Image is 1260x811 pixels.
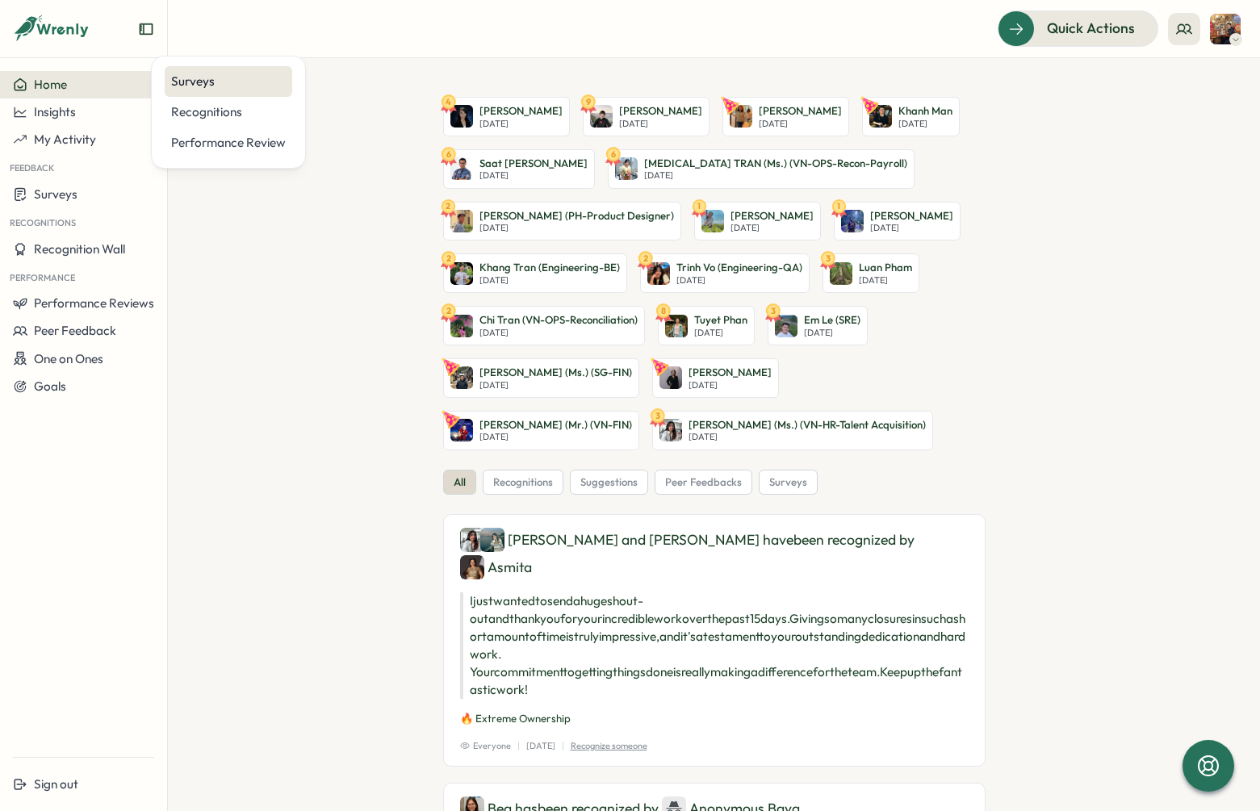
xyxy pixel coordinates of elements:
[171,73,286,90] div: Surveys
[171,134,286,152] div: Performance Review
[775,315,797,337] img: Em Le (SRE)
[608,149,915,189] a: 6Tham TRAN (Ms.) (VN-OPS-Recon-Payroll)[MEDICAL_DATA] TRAN (Ms.) (VN-OPS-Recon-Payroll)[DATE]
[450,157,473,180] img: Saat Prihartono
[870,209,953,224] p: [PERSON_NAME]
[837,200,840,211] text: 1
[804,328,860,338] p: [DATE]
[652,411,933,450] a: 3Hong NGUYEN (Ms.) (VN-HR-Talent Acquisition)[PERSON_NAME] (Ms.) (VN-HR-Talent Acquisition)[DATE]
[841,210,864,232] img: Nhan Huynh
[479,209,674,224] p: [PERSON_NAME] (PH-Product Designer)
[659,366,682,389] img: Luy Ka
[460,712,969,726] p: 🔥 Extreme Ownership
[658,306,755,345] a: 8Tuyet PhanTuyet Phan[DATE]
[694,328,747,338] p: [DATE]
[479,313,638,328] p: Chi Tran (VN-OPS-Reconciliation)
[446,305,450,316] text: 2
[665,475,742,490] span: peer feedbacks
[479,418,632,433] p: [PERSON_NAME] (Mr.) (VN-FIN)
[460,555,532,579] div: Asmita
[823,253,919,293] a: 3Luan PhamLuan Pham[DATE]
[583,97,710,136] a: 9Ha Nguyen[PERSON_NAME][DATE]
[479,366,632,380] p: [PERSON_NAME] (Ms.) (SG-FIN)
[689,432,926,442] p: [DATE]
[870,223,953,233] p: [DATE]
[644,170,907,181] p: [DATE]
[479,380,632,391] p: [DATE]
[443,411,639,450] a: Thien Nguyen (Mr.) (VN-FIN)[PERSON_NAME] (Mr.) (VN-FIN)[DATE]
[446,96,451,107] text: 4
[34,241,125,257] span: Recognition Wall
[443,253,627,293] a: 2Khang Tran (Engineering-BE)Khang Tran (Engineering-BE)[DATE]
[450,105,473,128] img: Clarice Cortes
[443,306,645,345] a: 2Chi Tran (VN-OPS-Reconciliation)Chi Tran (VN-OPS-Reconciliation)[DATE]
[701,210,724,232] img: Lien Phan
[640,253,810,293] a: 2Trinh Vo (Engineering-QA)Trinh Vo (Engineering-QA)[DATE]
[460,739,511,753] span: Everyone
[34,77,67,92] span: Home
[479,432,632,442] p: [DATE]
[730,223,814,233] p: [DATE]
[443,358,639,398] a: Sook Yee (Ms.) (SG-FIN)[PERSON_NAME] (Ms.) (SG-FIN)[DATE]
[443,149,595,189] a: 6Saat PrihartonoSaat [PERSON_NAME][DATE]
[479,170,588,181] p: [DATE]
[898,104,952,119] p: Khanh Man
[644,157,907,171] p: [MEDICAL_DATA] TRAN (Ms.) (VN-OPS-Recon-Payroll)
[34,776,78,792] span: Sign out
[730,105,752,128] img: Radhika Kapaleshwari
[830,262,852,285] img: Luan Pham
[834,202,961,241] a: 1Nhan Huynh[PERSON_NAME][DATE]
[660,305,665,316] text: 8
[768,306,868,345] a: 3Em Le (SRE)Em Le (SRE)[DATE]
[517,739,520,753] p: |
[689,380,772,391] p: [DATE]
[694,313,747,328] p: Tuyet Phan
[730,209,814,224] p: [PERSON_NAME]
[450,419,473,441] img: Thien Nguyen (Mr.) (VN-FIN)
[34,186,77,202] span: Surveys
[443,202,681,241] a: 2Gian Bautista (PH-Product Designer)[PERSON_NAME] (PH-Product Designer)[DATE]
[446,253,450,264] text: 2
[759,104,842,119] p: [PERSON_NAME]
[647,262,670,285] img: Trinh Vo (Engineering-QA)
[804,313,860,328] p: Em Le (SRE)
[585,96,590,107] text: 9
[479,261,620,275] p: Khang Tran (Engineering-BE)
[998,10,1158,46] button: Quick Actions
[34,104,76,119] span: Insights
[759,119,842,129] p: [DATE]
[1210,14,1241,44] img: Ha LE (Product)
[580,475,638,490] span: suggestions
[460,528,484,552] img: Hong NGUYEN (Ms.) (VN-HR-Talent Acquisition)
[450,366,473,389] img: Sook Yee (Ms.) (SG-FIN)
[770,305,775,316] text: 3
[610,148,615,159] text: 6
[479,328,638,338] p: [DATE]
[34,295,154,311] span: Performance Reviews
[460,592,969,699] p: I just wanted to send a huge shout-out and thank you for your incredible work over the past 15 da...
[619,119,702,129] p: [DATE]
[859,275,912,286] p: [DATE]
[676,261,802,275] p: Trinh Vo (Engineering-QA)
[643,253,647,264] text: 2
[659,419,682,441] img: Hong NGUYEN (Ms.) (VN-HR-Talent Acquisition)
[479,223,674,233] p: [DATE]
[493,475,553,490] span: recognitions
[689,366,772,380] p: [PERSON_NAME]
[450,210,473,232] img: Gian Bautista (PH-Product Designer)
[869,105,892,128] img: Khanh Man
[722,97,849,136] a: Radhika Kapaleshwari[PERSON_NAME][DATE]
[34,351,103,366] span: One on Ones
[694,202,821,241] a: 1Lien Phan[PERSON_NAME][DATE]
[859,261,912,275] p: Luan Pham
[571,739,647,753] p: Recognize someone
[165,128,292,158] a: Performance Review
[697,200,701,211] text: 1
[769,475,807,490] span: surveys
[825,253,830,264] text: 3
[446,148,450,159] text: 6
[171,103,286,121] div: Recognitions
[479,104,563,119] p: [PERSON_NAME]
[689,418,926,433] p: [PERSON_NAME] (Ms.) (VN-HR-Talent Acquisition)
[479,157,588,171] p: Saat [PERSON_NAME]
